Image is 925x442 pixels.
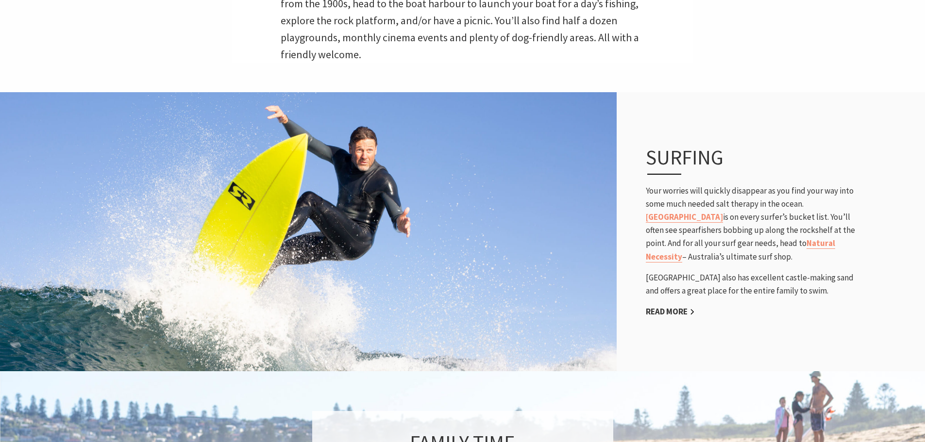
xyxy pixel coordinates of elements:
a: Natural Necessity [646,238,835,262]
a: Read More [646,306,695,317]
a: [GEOGRAPHIC_DATA] [646,212,723,223]
p: [GEOGRAPHIC_DATA] also has excellent castle-making sand and offers a great place for the entire f... [646,271,859,297]
h3: Surfing [646,145,838,174]
p: Your worries will quickly disappear as you find your way into some much needed salt therapy in th... [646,184,859,263]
